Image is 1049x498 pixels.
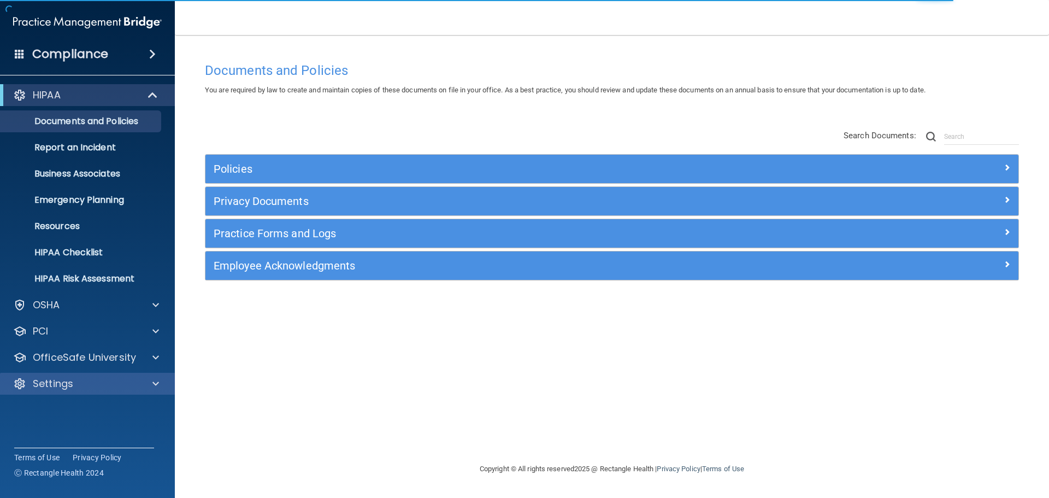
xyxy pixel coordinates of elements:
[657,465,700,473] a: Privacy Policy
[13,298,159,312] a: OSHA
[7,168,156,179] p: Business Associates
[14,467,104,478] span: Ⓒ Rectangle Health 2024
[702,465,744,473] a: Terms of Use
[33,325,48,338] p: PCI
[205,63,1019,78] h4: Documents and Policies
[214,195,807,207] h5: Privacy Documents
[412,452,811,487] div: Copyright © All rights reserved 2025 @ Rectangle Health | |
[944,128,1019,145] input: Search
[7,142,156,153] p: Report an Incident
[33,298,60,312] p: OSHA
[7,247,156,258] p: HIPAA Checklist
[13,325,159,338] a: PCI
[214,225,1010,242] a: Practice Forms and Logs
[214,160,1010,178] a: Policies
[32,46,108,62] h4: Compliance
[926,132,936,142] img: ic-search.3b580494.png
[214,163,807,175] h5: Policies
[13,377,159,390] a: Settings
[14,452,60,463] a: Terms of Use
[214,192,1010,210] a: Privacy Documents
[33,351,136,364] p: OfficeSafe University
[7,116,156,127] p: Documents and Policies
[13,11,162,33] img: PMB logo
[7,221,156,232] p: Resources
[33,89,61,102] p: HIPAA
[7,273,156,284] p: HIPAA Risk Assessment
[214,260,807,272] h5: Employee Acknowledgments
[33,377,73,390] p: Settings
[73,452,122,463] a: Privacy Policy
[13,351,159,364] a: OfficeSafe University
[214,227,807,239] h5: Practice Forms and Logs
[214,257,1010,274] a: Employee Acknowledgments
[205,86,926,94] span: You are required by law to create and maintain copies of these documents on file in your office. ...
[7,195,156,206] p: Emergency Planning
[13,89,158,102] a: HIPAA
[844,131,916,140] span: Search Documents:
